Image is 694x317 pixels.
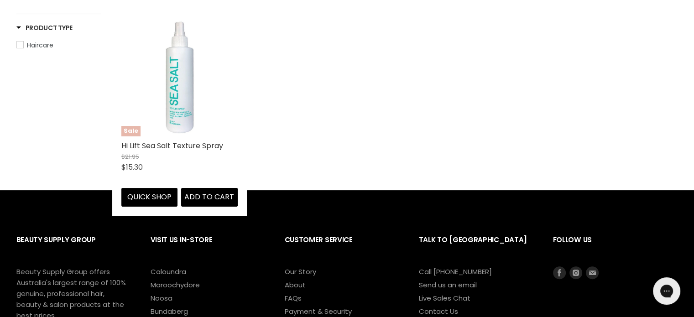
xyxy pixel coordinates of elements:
span: $21.95 [121,152,139,161]
a: Hi Lift Sea Salt Texture SpraySale [121,20,238,136]
h2: Beauty Supply Group [16,229,132,266]
a: Send us an email [419,280,477,290]
span: Sale [121,126,141,136]
a: Payment & Security [285,307,352,316]
a: Call [PHONE_NUMBER] [419,267,492,276]
h2: Visit Us In-Store [151,229,266,266]
a: Noosa [151,293,172,303]
img: Hi Lift Sea Salt Texture Spray [156,20,202,136]
a: Maroochydore [151,280,200,290]
span: Haircare [27,41,53,50]
h2: Customer Service [285,229,401,266]
span: $15.30 [121,162,143,172]
a: Bundaberg [151,307,188,316]
a: About [285,280,306,290]
a: Hi Lift Sea Salt Texture Spray [121,140,223,151]
span: Add to cart [184,192,234,202]
button: Add to cart [181,188,238,206]
h2: Follow us [553,229,678,266]
a: Contact Us [419,307,458,316]
a: Our Story [285,267,316,276]
a: Live Sales Chat [419,293,470,303]
a: FAQs [285,293,302,303]
h2: Talk to [GEOGRAPHIC_DATA] [419,229,535,266]
h3: Product Type [16,23,73,32]
iframe: Gorgias live chat messenger [648,274,685,308]
a: Caloundra [151,267,186,276]
a: Haircare [16,40,101,50]
button: Quick shop [121,188,178,206]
